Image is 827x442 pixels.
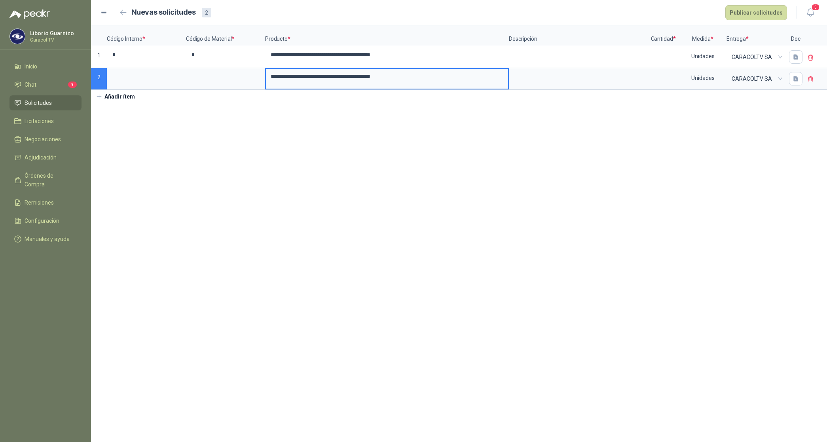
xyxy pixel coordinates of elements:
div: Unidades [680,69,726,87]
span: Manuales y ayuda [25,235,70,243]
button: Añadir ítem [91,90,140,103]
p: Producto [265,25,509,46]
p: Doc [786,25,806,46]
h2: Nuevas solicitudes [131,7,196,18]
span: 9 [68,82,77,88]
p: Medida [679,25,726,46]
button: Publicar solicitudes [725,5,787,20]
a: Chat9 [9,77,82,92]
div: 2 [202,8,211,17]
span: Configuración [25,216,59,225]
span: Adjudicación [25,153,57,162]
a: Inicio [9,59,82,74]
span: 5 [811,4,820,11]
a: Licitaciones [9,114,82,129]
span: CARACOLTV SA [732,51,781,63]
span: Órdenes de Compra [25,171,74,189]
div: Unidades [680,47,726,65]
a: Remisiones [9,195,82,210]
p: Cantidad [647,25,679,46]
a: Manuales y ayuda [9,231,82,247]
button: 5 [803,6,818,20]
p: 1 [91,46,107,68]
a: Adjudicación [9,150,82,165]
span: Chat [25,80,36,89]
span: Remisiones [25,198,54,207]
p: Código de Material [186,25,265,46]
a: Configuración [9,213,82,228]
a: Órdenes de Compra [9,168,82,192]
p: 2 [91,68,107,90]
p: Liborio Guarnizo [30,30,80,36]
span: CARACOLTV SA [732,73,781,85]
span: Negociaciones [25,135,61,144]
p: Descripción [509,25,647,46]
img: Logo peakr [9,9,50,19]
span: Solicitudes [25,99,52,107]
span: Inicio [25,62,37,71]
p: Código Interno [107,25,186,46]
p: Caracol TV [30,38,80,42]
img: Company Logo [10,29,25,44]
span: Licitaciones [25,117,54,125]
p: Entrega [726,25,786,46]
a: Negociaciones [9,132,82,147]
a: Solicitudes [9,95,82,110]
